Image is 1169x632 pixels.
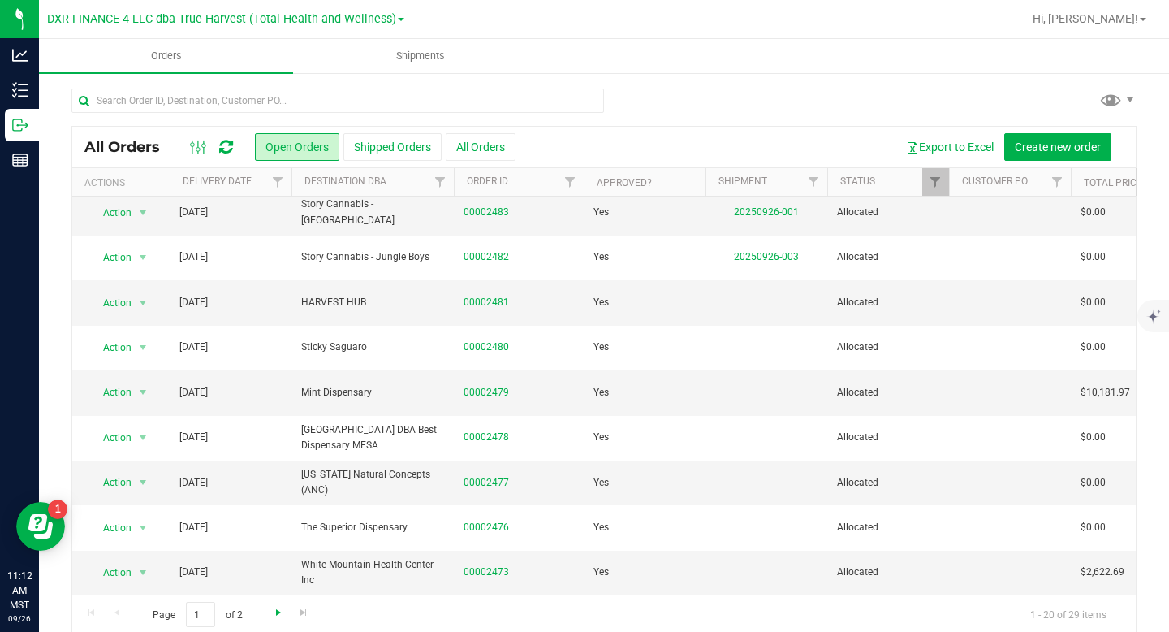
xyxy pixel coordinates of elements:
a: 00002482 [464,249,509,265]
inline-svg: Inventory [12,82,28,98]
span: Allocated [837,295,939,310]
span: $2,622.69 [1081,565,1124,580]
span: [DATE] [179,430,208,445]
span: [DATE] [179,475,208,491]
a: Destination DBA [304,175,386,187]
span: [US_STATE] Natural Concepts (ANC) [301,467,444,498]
a: Order ID [467,175,508,187]
a: Filter [1044,168,1071,196]
span: [DATE] [179,520,208,535]
span: $0.00 [1081,475,1106,491]
a: Orders [39,39,293,73]
span: Create new order [1015,141,1101,154]
span: select [133,201,153,224]
a: 00002481 [464,295,509,310]
a: Filter [800,168,827,196]
span: Orders [129,49,204,63]
span: select [133,381,153,404]
button: Create new order [1004,133,1111,161]
span: select [133,561,153,584]
a: Shipments [293,39,547,73]
button: Open Orders [255,133,339,161]
button: Export to Excel [895,133,1004,161]
span: Yes [593,520,609,535]
span: select [133,246,153,269]
span: [DATE] [179,340,208,355]
a: Shipment [718,175,767,187]
inline-svg: Outbound [12,117,28,133]
button: Shipped Orders [343,133,442,161]
span: HARVEST HUB [301,295,444,310]
input: Search Order ID, Destination, Customer PO... [71,89,604,113]
span: Yes [593,475,609,491]
a: 00002483 [464,205,509,220]
span: Allocated [837,520,939,535]
span: Page of 2 [139,602,256,627]
a: Filter [427,168,454,196]
span: Action [88,426,132,449]
span: Yes [593,430,609,445]
span: Yes [593,295,609,310]
a: Filter [265,168,291,196]
span: Allocated [837,249,939,265]
a: 20250926-003 [734,251,799,262]
a: 00002473 [464,565,509,580]
a: 00002476 [464,520,509,535]
span: Allocated [837,430,939,445]
span: Yes [593,249,609,265]
a: 00002478 [464,430,509,445]
span: Allocated [837,385,939,400]
a: Delivery Date [183,175,252,187]
span: $0.00 [1081,205,1106,220]
iframe: Resource center unread badge [48,500,67,519]
span: [GEOGRAPHIC_DATA] DBA Best Dispensary MESA [301,422,444,453]
span: Allocated [837,205,939,220]
span: Shipments [374,49,467,63]
p: 11:12 AM MST [7,569,32,613]
span: [DATE] [179,205,208,220]
span: 1 - 20 of 29 items [1017,602,1119,626]
span: select [133,517,153,539]
span: Sticky Saguaro [301,340,444,355]
a: Customer PO [962,175,1028,187]
span: [DATE] [179,565,208,580]
a: Go to the next page [266,602,290,624]
span: select [133,426,153,449]
span: Action [88,336,132,359]
span: Action [88,381,132,404]
span: [DATE] [179,295,208,310]
span: Action [88,561,132,584]
span: The Superior Dispensary [301,520,444,535]
span: Action [88,517,132,539]
a: Go to the last page [292,602,316,624]
p: 09/26 [7,613,32,625]
span: Action [88,246,132,269]
a: Approved? [597,177,652,188]
span: $0.00 [1081,249,1106,265]
a: 00002480 [464,340,509,355]
span: $0.00 [1081,520,1106,535]
span: [DATE] [179,385,208,400]
a: 00002477 [464,475,509,491]
span: White Mountain Health Center Inc [301,557,444,588]
span: Action [88,292,132,314]
span: Allocated [837,565,939,580]
iframe: Resource center [16,502,65,551]
span: Story Cannabis - [GEOGRAPHIC_DATA] [301,197,444,227]
span: DXR FINANCE 4 LLC dba True Harvest (Total Health and Wellness) [47,12,396,26]
span: Yes [593,205,609,220]
span: $0.00 [1081,430,1106,445]
inline-svg: Reports [12,152,28,168]
a: Total Price [1084,177,1142,188]
span: Action [88,201,132,224]
span: [DATE] [179,249,208,265]
input: 1 [186,602,215,627]
span: Allocated [837,340,939,355]
span: Story Cannabis - Jungle Boys [301,249,444,265]
span: All Orders [84,138,176,156]
span: select [133,292,153,314]
span: $0.00 [1081,340,1106,355]
span: select [133,336,153,359]
div: Actions [84,177,163,188]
